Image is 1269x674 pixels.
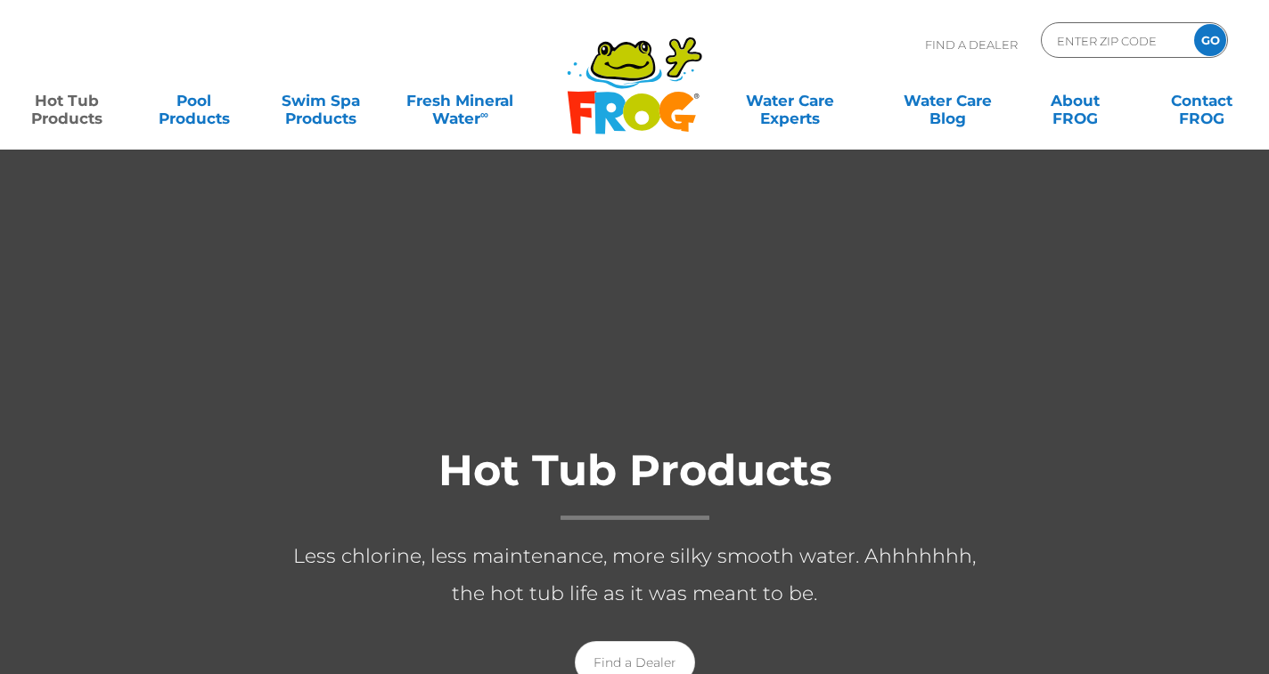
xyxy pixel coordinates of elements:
a: AboutFROG [1026,83,1125,118]
a: Fresh MineralWater∞ [398,83,521,118]
p: Find A Dealer [925,22,1018,67]
a: Water CareBlog [899,83,998,118]
h1: Hot Tub Products [278,447,991,520]
sup: ∞ [480,108,488,121]
a: Water CareExperts [710,83,871,118]
p: Less chlorine, less maintenance, more silky smooth water. Ahhhhhhh, the hot tub life as it was me... [278,538,991,613]
input: Zip Code Form [1055,28,1175,53]
a: ContactFROG [1152,83,1251,118]
a: Swim SpaProducts [272,83,371,118]
a: PoolProducts [144,83,243,118]
input: GO [1194,24,1226,56]
a: Hot TubProducts [18,83,117,118]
